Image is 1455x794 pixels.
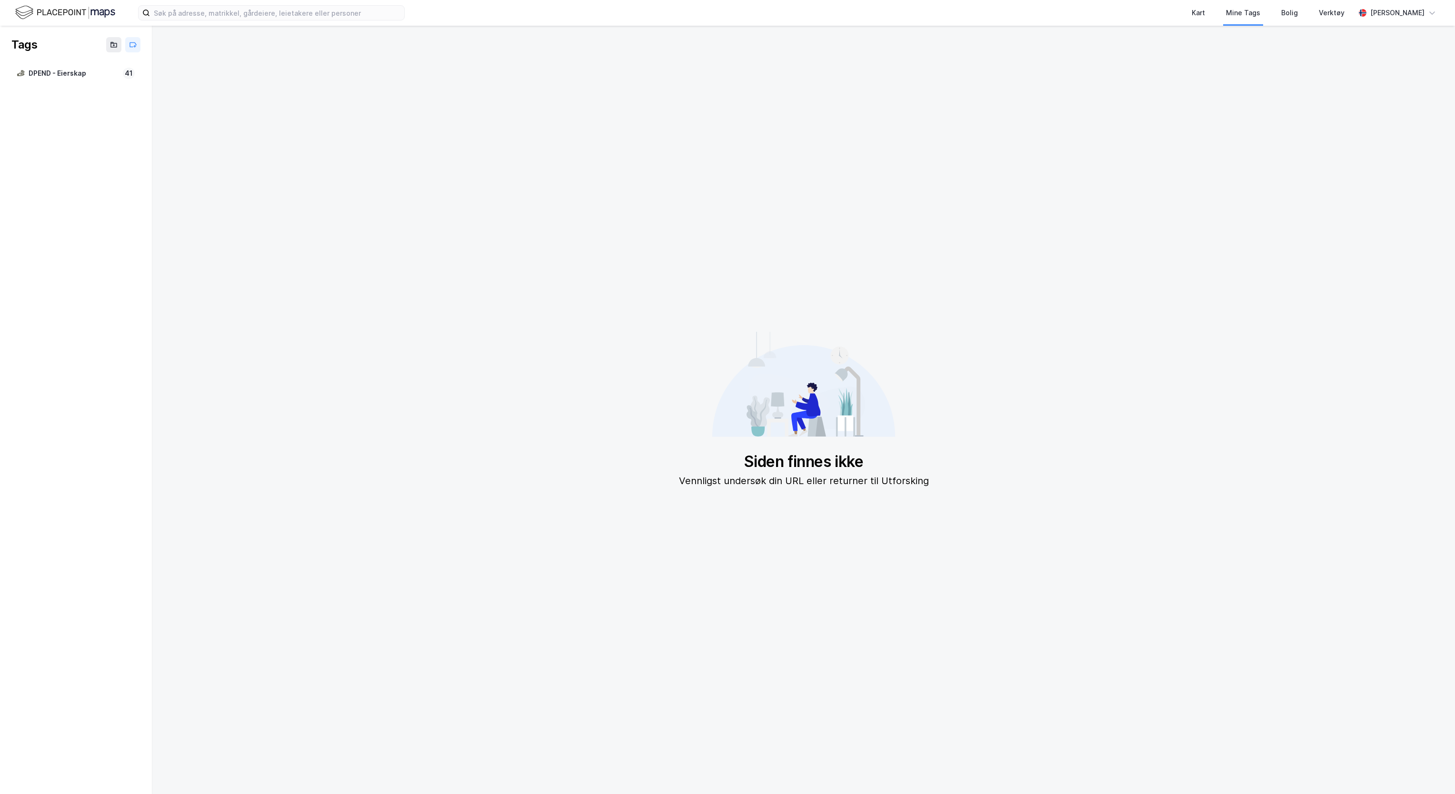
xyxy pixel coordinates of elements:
[679,473,929,488] div: Vennligst undersøk din URL eller returner til Utforsking
[679,452,929,471] div: Siden finnes ikke
[11,37,37,52] div: Tags
[1226,7,1260,19] div: Mine Tags
[1407,748,1455,794] div: Kontrollprogram for chat
[15,4,115,21] img: logo.f888ab2527a4732fd821a326f86c7f29.svg
[1192,7,1205,19] div: Kart
[1407,748,1455,794] iframe: Chat Widget
[150,6,404,20] input: Søk på adresse, matrikkel, gårdeiere, leietakere eller personer
[29,68,119,79] div: DPEND - Eierskap
[1319,7,1345,19] div: Verktøy
[1370,7,1425,19] div: [PERSON_NAME]
[11,64,140,83] a: DPEND - Eierskap41
[123,68,135,79] div: 41
[1281,7,1298,19] div: Bolig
